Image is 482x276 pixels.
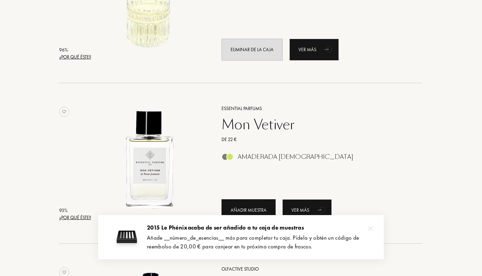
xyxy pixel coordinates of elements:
[59,214,91,221] div: ¿Por qué éste?
[216,136,412,143] a: De 22 €
[216,105,412,112] a: Essential Parfums
[216,116,412,133] a: Mon Vetiver
[147,234,374,251] div: Añade __número_de_esencias__ más para completar tu caja. Pídela y obtén un código de reembolso de...
[59,54,91,61] div: ¿Por qué éste?
[59,107,69,117] img: no_like_p.png
[282,199,332,221] a: Ver másanimation
[216,266,412,273] a: Olfactive Studio
[222,199,276,221] div: Añadir muestra
[59,46,91,54] div: 96 %
[289,39,339,61] a: Ver másanimation
[238,153,353,161] div: Amaderada [DEMOGRAPHIC_DATA]
[216,155,412,162] a: Amaderada [DEMOGRAPHIC_DATA]
[59,207,91,214] div: 93 %
[322,42,336,56] div: animation
[94,104,206,216] img: Mon Vetiver Essential Parfums
[368,226,373,231] img: cross.svg
[113,223,140,250] img: sample box 2
[147,223,374,232] div: 2015 Le Phénix acaba de ser añadido a tu caja de muestras
[282,199,332,221] div: Ver más
[289,39,339,61] div: Ver más
[315,203,329,216] div: animation
[222,39,283,61] div: Eliminar de la caja
[94,97,211,229] a: Mon Vetiver Essential Parfums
